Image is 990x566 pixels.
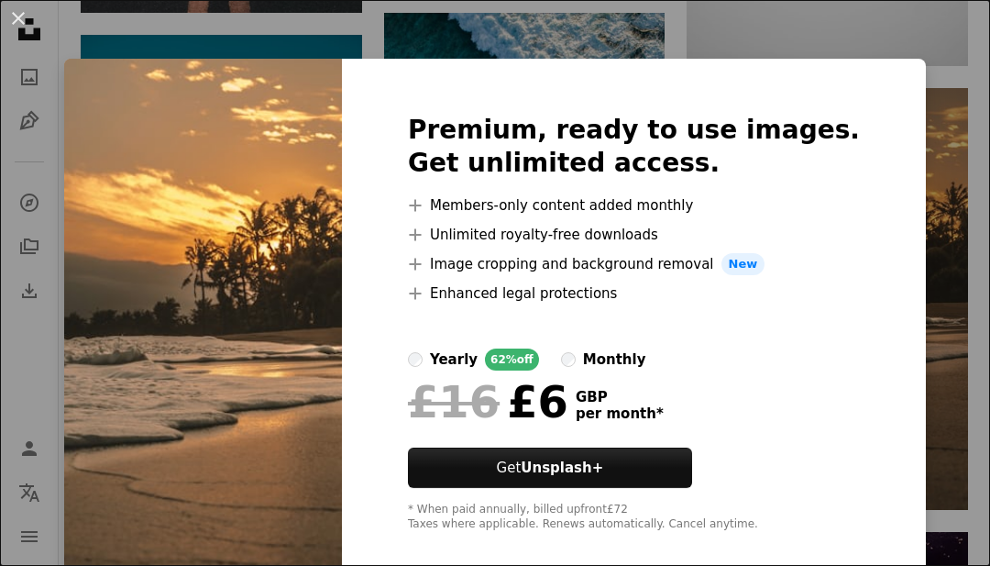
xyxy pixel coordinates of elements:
[408,503,860,532] div: * When paid annually, billed upfront £72 Taxes where applicable. Renews automatically. Cancel any...
[485,349,539,371] div: 62% off
[408,378,500,426] span: £16
[408,253,860,275] li: Image cropping and background removal
[561,352,576,367] input: monthly
[583,349,646,371] div: monthly
[408,224,860,246] li: Unlimited royalty-free downloads
[721,253,765,275] span: New
[430,349,478,371] div: yearly
[576,389,664,405] span: GBP
[408,194,860,216] li: Members-only content added monthly
[408,352,423,367] input: yearly62%off
[408,448,692,488] button: GetUnsplash+
[408,114,860,180] h2: Premium, ready to use images. Get unlimited access.
[408,378,568,426] div: £6
[521,460,603,476] strong: Unsplash+
[408,283,860,305] li: Enhanced legal protections
[576,405,664,422] span: per month *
